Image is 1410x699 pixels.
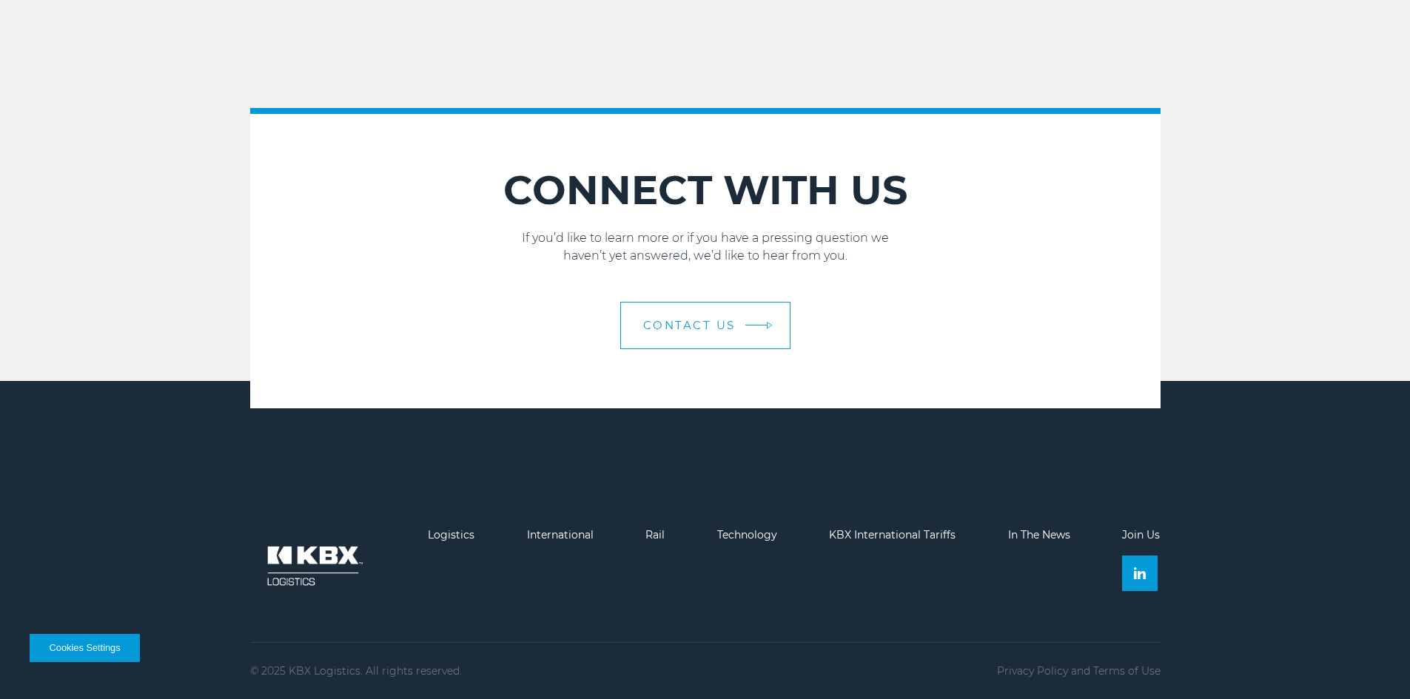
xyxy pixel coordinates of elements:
[250,529,376,603] img: kbx logo
[1093,664,1161,678] a: Terms of Use
[250,166,1161,215] h2: CONNECT WITH US
[620,302,790,349] a: Contact Us arrow arrow
[1008,528,1070,541] a: In The News
[30,634,140,662] button: Cookies Settings
[766,322,772,330] img: arrow
[645,528,665,541] a: Rail
[250,665,462,677] p: © 2025 KBX Logistics. All rights reserved.
[829,528,956,541] a: KBX International Tariffs
[1122,528,1160,541] a: Join Us
[1071,664,1090,678] span: and
[250,229,1161,265] p: If you’d like to learn more or if you have a pressing question we haven’t yet answered, we’d like...
[997,664,1068,678] a: Privacy Policy
[643,320,736,331] span: Contact Us
[428,528,474,541] a: Logistics
[527,528,594,541] a: International
[1134,567,1146,579] img: Linkedin
[717,528,777,541] a: Technology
